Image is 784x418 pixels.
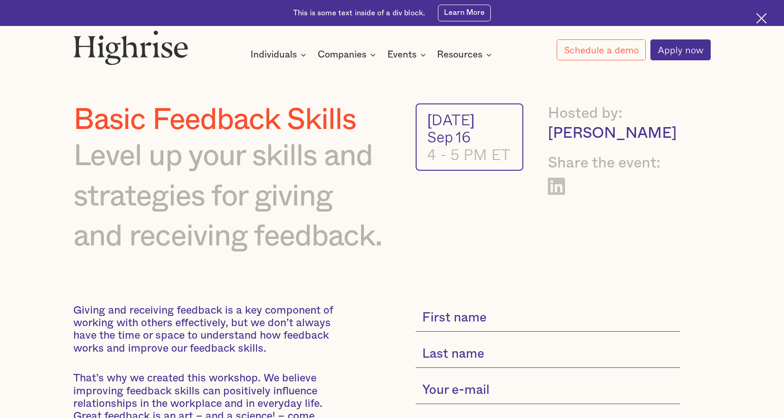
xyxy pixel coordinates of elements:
[548,123,680,143] div: [PERSON_NAME]
[756,13,767,24] img: Cross icon
[456,128,471,146] div: 16
[318,49,379,60] div: Companies
[427,146,512,163] div: 4 - 5 PM ET
[548,103,680,123] div: Hosted by:
[416,340,680,367] input: Last name
[427,128,453,146] div: Sep
[318,49,366,60] div: Companies
[437,49,495,60] div: Resources
[73,103,388,136] h1: Basic Feedback Skills
[548,153,680,173] div: Share the event:
[438,5,491,21] a: Learn More
[437,49,482,60] div: Resources
[557,39,646,60] a: Schedule a demo
[387,49,429,60] div: Events
[427,111,512,129] div: [DATE]
[73,304,338,355] p: Giving and receiving feedback is a key component of working with others effectively, but we don’t...
[73,136,388,257] div: Level up your skills and strategies for giving and receiving feedback.
[416,376,680,404] input: Your e-mail
[251,49,309,60] div: Individuals
[251,49,297,60] div: Individuals
[548,178,565,195] a: Share on LinkedIn
[73,30,188,65] img: Highrise logo
[387,49,417,60] div: Events
[416,304,680,332] input: First name
[293,8,425,18] div: This is some text inside of a div block.
[650,39,711,61] a: Apply now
